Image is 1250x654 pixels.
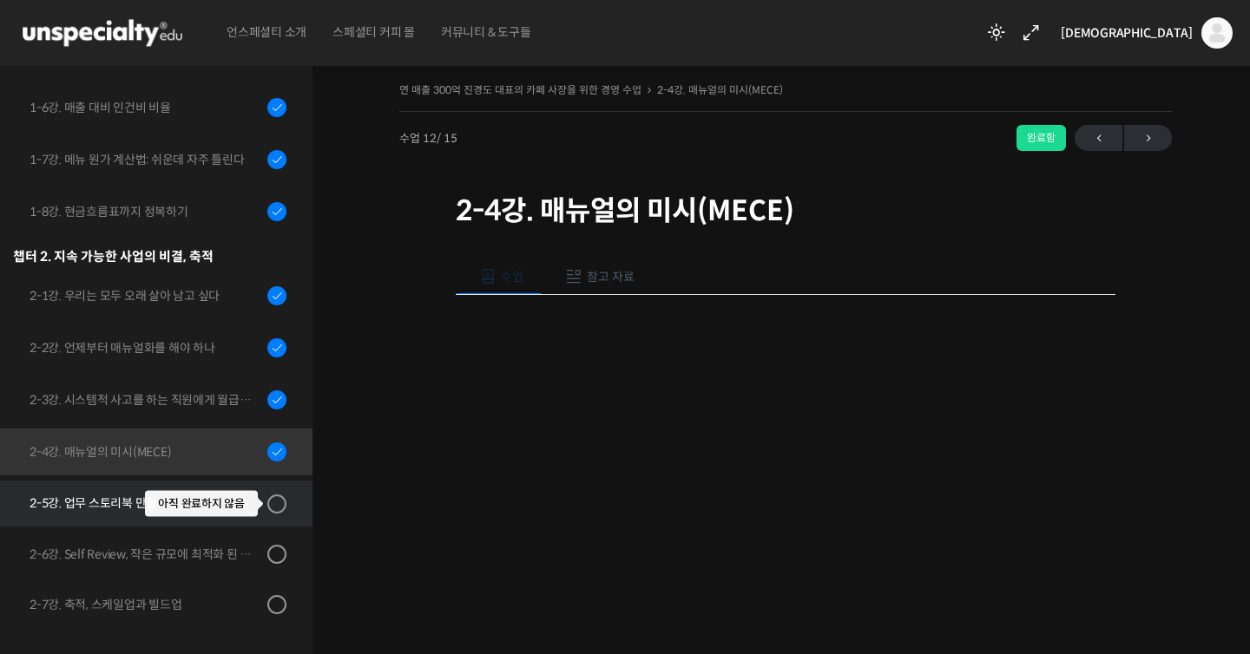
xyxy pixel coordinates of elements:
div: 2-4강. 매뉴얼의 미시(MECE) [30,442,262,461]
span: → [1124,127,1172,150]
span: 참고 자료 [587,269,635,284]
a: 2-4강. 매뉴얼의 미시(MECE) [657,83,783,96]
div: 2-1강. 우리는 모두 오래 살아 남고 싶다 [30,286,262,305]
div: 2-6강. Self Review, 작은 규모에 최적화 된 인사 관리 [30,545,262,564]
span: 대화 [159,537,180,551]
div: 1-8강. 현금흐름표까지 정복하기 [30,202,262,221]
a: 홈 [5,510,115,553]
h1: 2-4강. 매뉴얼의 미시(MECE) [456,194,1115,227]
div: 1-6강. 매출 대비 인건비 비율 [30,98,262,117]
span: 수업 [501,269,523,284]
a: 대화 [115,510,224,553]
div: 1-7강. 메뉴 원가 계산법: 쉬운데 자주 틀린다 [30,150,262,169]
span: [DEMOGRAPHIC_DATA] [1061,25,1193,41]
a: ←이전 [1075,125,1122,151]
a: 다음→ [1124,125,1172,151]
div: 챕터 2. 지속 가능한 사업의 비결, 축적 [13,245,286,268]
div: 2-3강. 시스템적 사고를 하는 직원에게 월급을 더 줘야 하는 이유 [30,390,262,409]
span: / 15 [437,131,457,146]
span: 홈 [55,536,65,550]
div: 2-2강. 언제부터 매뉴얼화를 해야 하나 [30,338,262,357]
span: 설정 [268,536,289,550]
span: 수업 12 [399,133,457,144]
a: 연 매출 300억 진경도 대표의 카페 사장을 위한 경영 수업 [399,83,641,96]
div: 완료함 [1016,125,1066,151]
a: 설정 [224,510,333,553]
span: ← [1075,127,1122,150]
div: 2-7강. 축적, 스케일업과 빌드업 [30,595,262,614]
div: 2-5강. 업무 스토리북 만들기 [30,494,262,513]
